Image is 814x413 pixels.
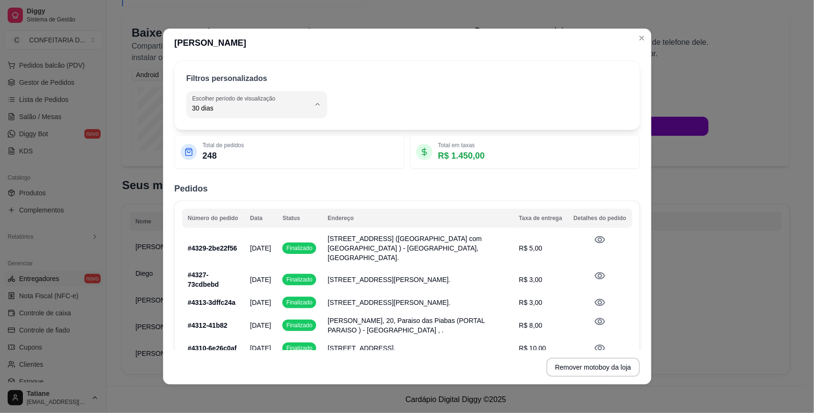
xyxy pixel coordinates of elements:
span: 30 dias [192,103,310,113]
p: [DATE] [250,275,271,284]
p: # 4310-6e26c0af [188,343,239,353]
label: Escolher período de visualização [192,94,278,102]
h2: Pedidos [175,182,640,195]
button: Remover motoboy da loja [546,358,640,377]
span: R$ 5,00 [519,244,542,252]
p: [DATE] [250,321,271,330]
span: R$ 3,00 [519,276,542,283]
span: [STREET_ADDRESS] ([GEOGRAPHIC_DATA] com [GEOGRAPHIC_DATA] ) - [GEOGRAPHIC_DATA], [GEOGRAPHIC_DATA]. [328,235,482,262]
span: [STREET_ADDRESS][PERSON_NAME]. [328,276,451,283]
span: [PERSON_NAME], 20, Paraiso das Piabas (PORTAL PARAISO ) - [GEOGRAPHIC_DATA] , . [328,317,485,334]
span: Finalizado [284,322,314,329]
span: R$ 3,00 [519,299,542,306]
p: # 4327-73cdbebd [188,270,239,289]
p: # 4329-2be22f56 [188,243,239,253]
span: R$ 8,00 [519,322,542,329]
p: Filtros personalizados [186,73,268,84]
p: [DATE] [250,298,271,307]
p: [DATE] [250,243,271,253]
p: Total em taxas [438,141,485,149]
button: Close [634,30,649,46]
span: [STREET_ADDRESS]. [328,344,395,352]
span: Finalizado [284,244,314,252]
span: Finalizado [284,344,314,352]
span: Finalizado [284,299,314,306]
span: Finalizado [284,276,314,283]
p: R$ 1.450,00 [438,149,485,162]
header: [PERSON_NAME] [163,29,651,57]
th: Endereço [322,209,513,228]
th: Taxa de entrega [513,209,567,228]
p: # 4312-41b82 [188,321,239,330]
span: [STREET_ADDRESS][PERSON_NAME]. [328,299,451,306]
p: [DATE] [250,343,271,353]
p: # 4313-3dffc24a [188,298,239,307]
th: Detalhes do pedido [568,209,632,228]
span: R$ 10,00 [519,344,546,352]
